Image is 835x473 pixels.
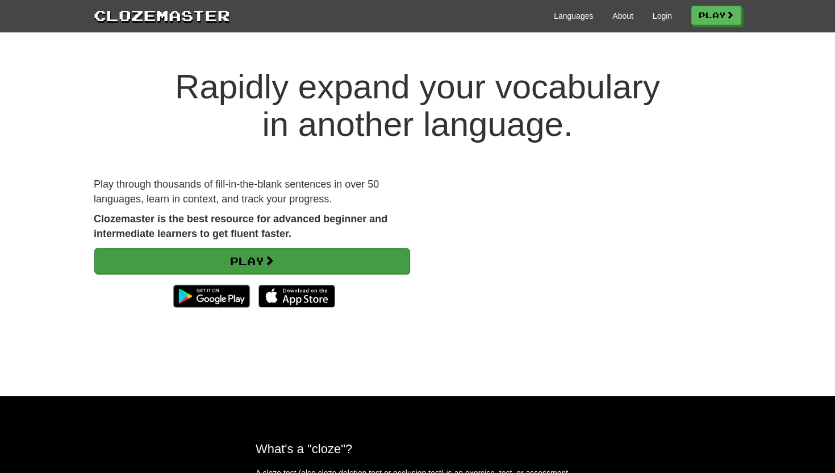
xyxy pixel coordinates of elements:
[94,213,387,239] strong: Clozemaster is the best resource for advanced beginner and intermediate learners to get fluent fa...
[612,10,633,22] a: About
[168,279,256,313] img: Get it on Google Play
[554,10,593,22] a: Languages
[94,177,409,206] p: Play through thousands of fill-in-the-blank sentences in over 50 languages, learn in context, and...
[691,6,741,25] a: Play
[653,10,672,22] a: Login
[256,442,579,456] h2: What's a "cloze"?
[94,5,230,26] a: Clozemaster
[94,248,410,274] a: Play
[258,285,335,308] img: Download_on_the_App_Store_Badge_US-UK_135x40-25178aeef6eb6b83b96f5f2d004eda3bffbb37122de64afbaef7...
